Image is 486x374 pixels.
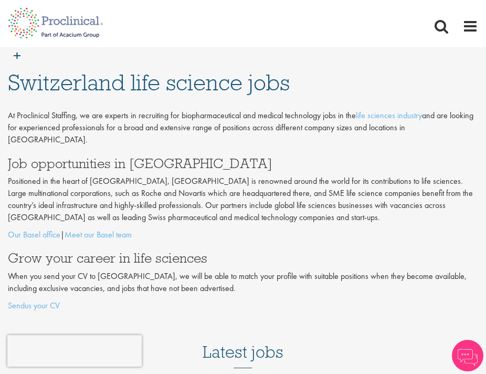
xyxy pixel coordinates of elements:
[8,229,60,240] a: Our Basel office
[8,68,290,97] span: Switzerland life science jobs
[8,175,478,223] p: Positioned in the heart of [GEOGRAPHIC_DATA], [GEOGRAPHIC_DATA] is renowned around the world for ...
[8,271,478,295] p: When you send your CV to [GEOGRAPHIC_DATA], we will be able to match your profile with suitable p...
[8,251,478,265] h3: Grow your career in life sciences
[8,229,478,241] p: |
[7,335,142,367] iframe: reCAPTCHA
[452,340,483,371] img: Chatbot
[203,317,283,368] h3: Latest jobs
[356,110,422,121] a: life sciences industry
[8,300,60,311] a: Sendus your CV
[8,157,478,170] h3: Job opportunities in [GEOGRAPHIC_DATA]
[8,110,478,146] p: At Proclinical Staffing, we are experts in recruiting for biopharmaceutical and medical technolog...
[65,229,132,240] a: Meet our Basel team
